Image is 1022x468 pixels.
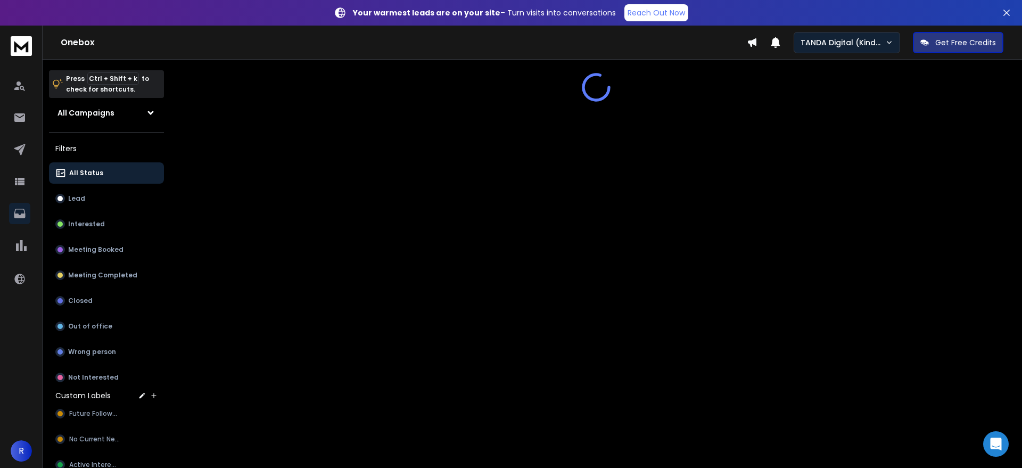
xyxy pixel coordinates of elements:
p: Press to check for shortcuts. [66,73,149,95]
h3: Custom Labels [55,390,111,401]
button: Get Free Credits [913,32,1003,53]
button: All Campaigns [49,102,164,124]
button: Wrong person [49,341,164,363]
h3: Filters [49,141,164,156]
p: Reach Out Now [628,7,685,18]
p: Lead [68,194,85,203]
p: Closed [68,297,93,305]
p: TANDA Digital (Kind Studio) [801,37,885,48]
button: Meeting Completed [49,265,164,286]
div: Open Intercom Messenger [983,431,1009,457]
button: Lead [49,188,164,209]
p: Out of office [68,322,112,331]
p: Meeting Booked [68,245,123,254]
p: Meeting Completed [68,271,137,280]
button: Future Followup [49,403,164,424]
span: No Current Need [69,435,123,444]
h1: Onebox [61,36,747,49]
button: No Current Need [49,429,164,450]
a: Reach Out Now [624,4,688,21]
h1: All Campaigns [57,108,114,118]
button: Not Interested [49,367,164,388]
p: Wrong person [68,348,116,356]
button: Interested [49,214,164,235]
button: All Status [49,162,164,184]
button: Out of office [49,316,164,337]
p: Interested [68,220,105,228]
strong: Your warmest leads are on your site [353,7,500,18]
span: Ctrl + Shift + k [87,72,139,85]
button: R [11,440,32,462]
img: logo [11,36,32,56]
button: Meeting Booked [49,239,164,260]
button: Closed [49,290,164,311]
p: – Turn visits into conversations [353,7,616,18]
p: Not Interested [68,373,119,382]
p: All Status [69,169,103,177]
span: Future Followup [69,409,120,418]
p: Get Free Credits [935,37,996,48]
